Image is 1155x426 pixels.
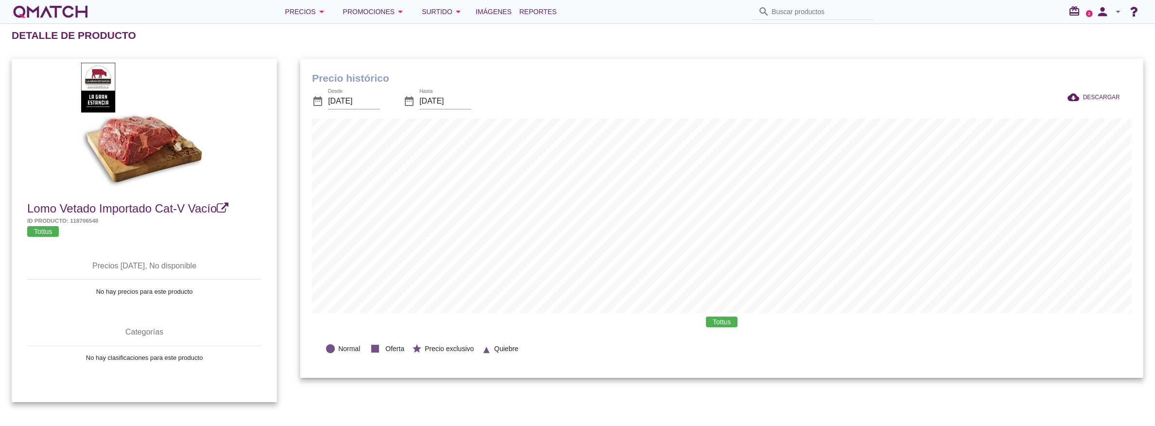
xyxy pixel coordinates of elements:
[414,2,472,21] button: Surtido
[325,343,336,354] i: lens
[452,6,464,18] i: arrow_drop_down
[422,6,464,18] div: Surtido
[1093,5,1112,18] i: person
[412,343,422,354] i: star
[27,216,261,225] h5: Id producto: 118706548
[494,344,518,354] span: Quiebre
[367,341,383,356] i: stop
[338,344,360,354] span: Normal
[335,2,414,21] button: Promociones
[481,342,492,353] i: ▲
[516,2,561,21] a: Reportes
[1060,89,1128,106] button: DESCARGAR
[1112,6,1124,18] i: arrow_drop_down
[343,6,407,18] div: Promociones
[395,6,406,18] i: arrow_drop_down
[772,4,869,19] input: Buscar productos
[12,2,89,21] a: white-qmatch-logo
[12,28,136,43] h2: Detalle de producto
[1088,11,1091,16] text: 2
[312,71,1132,86] h1: Precio histórico
[1083,93,1120,102] span: DESCARGAR
[1069,5,1084,17] i: redeem
[27,346,261,370] td: No hay clasificaciones para este producto
[312,95,324,107] i: date_range
[706,317,738,327] span: Tottus
[1068,91,1083,103] i: cloud_download
[1086,10,1093,17] a: 2
[328,93,380,109] input: Desde
[277,2,335,21] button: Precios
[425,344,474,354] span: Precio exclusivo
[472,2,516,21] a: Imágenes
[519,6,557,18] span: Reportes
[758,6,770,18] i: search
[27,252,261,280] th: Precios [DATE], No disponible
[285,6,328,18] div: Precios
[27,280,261,303] td: No hay precios para este producto
[403,95,415,107] i: date_range
[419,93,471,109] input: Hasta
[27,319,261,346] th: Categorías
[27,226,59,237] span: Tottus
[27,202,217,215] span: Lomo Vetado Importado Cat-V Vacío
[385,344,404,354] span: Oferta
[316,6,328,18] i: arrow_drop_down
[476,6,512,18] span: Imágenes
